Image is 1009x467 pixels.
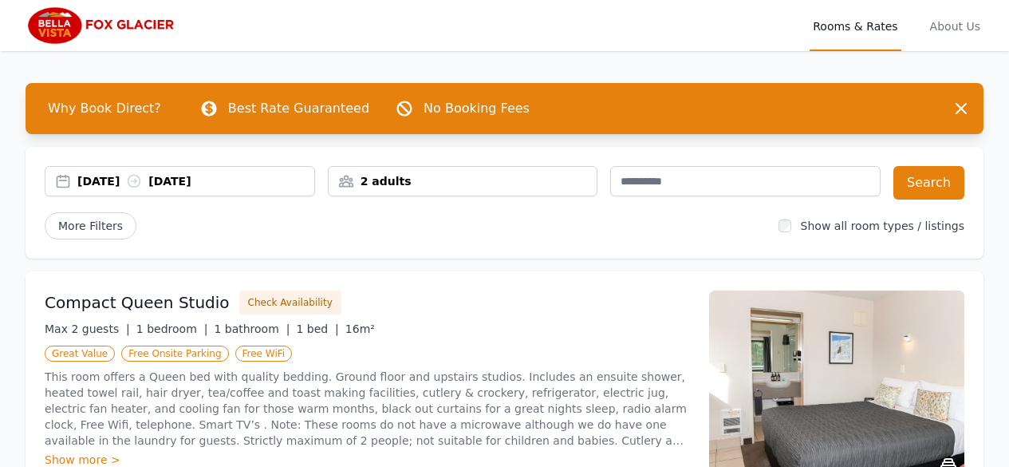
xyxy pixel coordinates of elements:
[228,99,369,118] p: Best Rate Guaranteed
[893,166,964,200] button: Search
[136,323,208,335] span: 1 bedroom |
[45,212,136,239] span: More Filters
[45,369,690,449] p: This room offers a Queen bed with quality bedding. Ground floor and upstairs studios. Includes an...
[45,291,230,314] h3: Compact Queen Studio
[235,346,293,362] span: Free WiFi
[329,173,597,189] div: 2 adults
[214,323,290,335] span: 1 bathroom |
[26,6,179,45] img: Bella Vista Fox Glacier
[77,173,314,189] div: [DATE] [DATE]
[121,346,228,362] span: Free Onsite Parking
[296,323,338,335] span: 1 bed |
[35,93,174,125] span: Why Book Direct?
[45,346,115,362] span: Great Value
[801,220,964,232] label: Show all room types / listings
[424,99,530,118] p: No Booking Fees
[239,291,341,315] button: Check Availability
[45,323,130,335] span: Max 2 guests |
[345,323,375,335] span: 16m²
